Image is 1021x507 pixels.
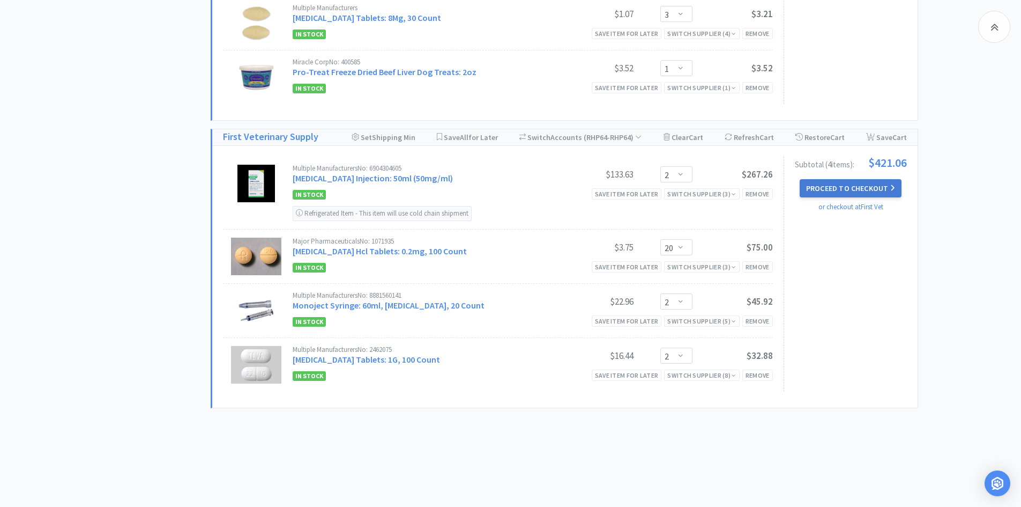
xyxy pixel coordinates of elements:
[527,133,550,142] span: Switch
[742,261,773,273] div: Remove
[830,133,845,142] span: Cart
[352,129,415,145] div: Shipping Min
[293,165,553,172] div: Multiple Manufacturers No: 6904304605
[553,168,634,181] div: $133.63
[667,83,736,93] div: Switch Supplier ( 1 )
[592,188,662,200] div: Save item for later
[818,202,883,211] a: or checkout at First Vet
[985,471,1010,496] div: Open Intercom Messenger
[742,188,773,200] div: Remove
[237,58,275,96] img: 451d86466fae4e90ae79117b25dc3425_149083.jpeg
[293,354,440,365] a: [MEDICAL_DATA] Tablets: 1G, 100 Count
[444,133,498,142] span: Save for Later
[667,189,736,199] div: Switch Supplier ( 3 )
[293,173,453,183] a: [MEDICAL_DATA] Injection: 50ml (50mg/ml)
[553,62,634,75] div: $3.52
[553,349,634,362] div: $16.44
[800,179,901,197] button: Proceed to Checkout
[747,350,773,362] span: $32.88
[664,129,703,145] div: Clear
[742,28,773,39] div: Remove
[223,129,318,145] a: First Veterinary Supply
[293,190,326,200] span: In Stock
[237,292,275,329] img: 78070c21b847492096ddd98d215c756d_50958.jpeg
[751,62,773,74] span: $3.52
[293,58,553,65] div: Miracle Corp No: 400585
[293,84,326,93] span: In Stock
[231,238,281,275] img: 8ddb86739c834055a9c815613b34ed99_177606.jpeg
[293,4,553,11] div: Multiple Manufacturers
[742,168,773,180] span: $267.26
[759,133,774,142] span: Cart
[592,261,662,273] div: Save item for later
[592,82,662,93] div: Save item for later
[231,346,281,384] img: 0d6383d593f142cf892976494b3ceeca_153223.jpeg
[747,241,773,253] span: $75.00
[293,30,326,39] span: In Stock
[582,133,642,142] span: ( RHP64-RHP64 )
[293,292,553,299] div: Multiple Manufacturers No: 8881560141
[237,165,275,202] img: 2aa0df83c8254383ae7ae1e6f9ff5018_796966.jpeg
[689,133,703,142] span: Cart
[795,129,845,145] div: Restore
[866,129,907,145] div: Save
[293,12,441,23] a: [MEDICAL_DATA] Tablets: 8Mg, 30 Count
[747,296,773,307] span: $45.92
[361,133,372,142] span: Set
[725,129,774,145] div: Refresh
[592,315,662,327] div: Save item for later
[293,300,485,311] a: Monoject Syringe: 60ml, [MEDICAL_DATA], 20 Count
[293,246,467,256] a: [MEDICAL_DATA] Hcl Tablets: 0.2mg, 100 Count
[293,317,326,327] span: In Stock
[460,133,468,142] span: All
[667,262,736,272] div: Switch Supplier ( 3 )
[519,129,642,145] div: Accounts
[742,370,773,381] div: Remove
[592,28,662,39] div: Save item for later
[667,316,736,326] div: Switch Supplier ( 5 )
[795,157,907,168] div: Subtotal ( 4 item s ):
[592,370,662,381] div: Save item for later
[293,206,472,221] div: Refrigerated Item - This item will use cold chain shipment
[667,28,736,39] div: Switch Supplier ( 4 )
[892,133,907,142] span: Cart
[667,370,736,380] div: Switch Supplier ( 8 )
[293,371,326,381] span: In Stock
[742,315,773,327] div: Remove
[553,8,634,20] div: $1.07
[553,295,634,308] div: $22.96
[868,157,907,168] span: $421.06
[237,4,275,42] img: 939de84bcce94e64beb8355e69455fb9_120301.jpg
[742,82,773,93] div: Remove
[553,241,634,254] div: $3.75
[751,8,773,20] span: $3.21
[293,346,553,353] div: Multiple Manufacturers No: 2462075
[293,238,553,245] div: Major Pharmaceuticals No: 1071935
[293,263,326,273] span: In Stock
[293,67,476,77] a: Pro-Treat Freeze Dried Beef Liver Dog Treats: 2oz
